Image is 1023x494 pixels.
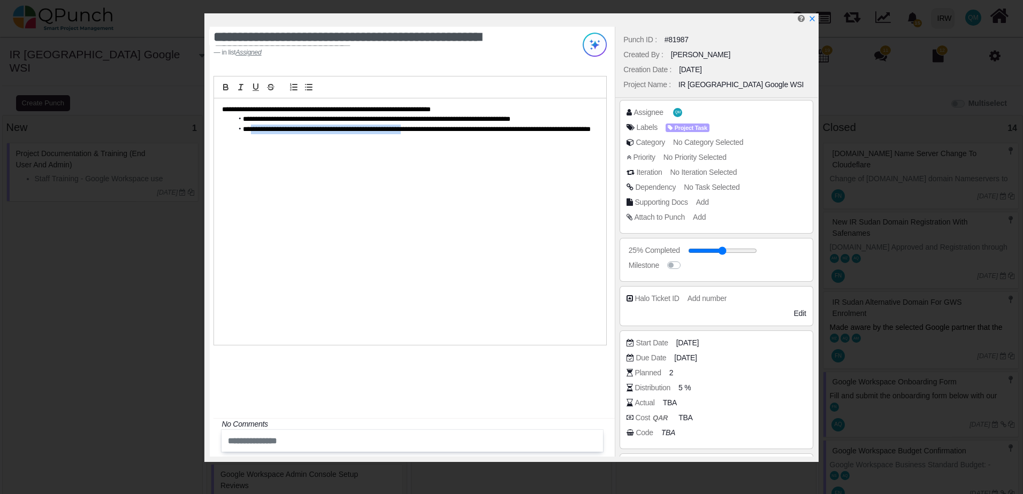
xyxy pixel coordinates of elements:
[635,182,676,193] div: Dependency
[670,168,737,176] span: No Iteration Selected
[673,138,743,146] span: No Category Selected
[635,197,688,208] div: Supporting Docs
[678,79,804,90] div: IR [GEOGRAPHIC_DATA] Google WSI
[235,49,261,56] u: Assigned
[636,167,662,178] div: Iteration
[798,14,805,22] i: Edit Punch
[635,367,661,379] div: Planned
[635,397,654,408] div: Actual
[636,122,658,133] div: Labels
[623,64,671,75] div: Creation Date :
[674,352,697,364] span: [DATE]
[636,337,668,349] div: Start Date
[684,183,739,191] span: No Task Selected
[583,33,607,57] img: Try writing with AI
[635,382,670,393] div: Distribution
[653,414,668,422] b: QAR
[673,108,682,117] span: Qasim Munir
[635,293,679,304] div: Halo Ticket ID
[636,427,653,438] div: Code
[666,124,709,133] span: Project Task
[633,152,655,163] div: Priority
[634,212,685,223] div: Attach to Punch
[623,34,657,45] div: Punch ID :
[794,309,806,318] span: Edit
[669,367,674,379] span: 2
[633,107,663,118] div: Assignee
[661,428,675,437] i: TBA
[693,213,706,221] span: Add
[675,111,681,114] span: QM
[808,14,816,23] a: x
[629,245,680,256] div: 25% Completed
[678,412,692,423] span: TBA
[623,49,663,60] div: Created By :
[629,260,659,271] div: Milestone
[678,382,691,393] span: 5 %
[666,122,709,133] span: <div><span class="badge badge-secondary" style="background-color: #AEA1FF"> <i class="fa fa-tag p...
[665,34,689,45] div: #81987
[222,420,268,428] i: No Comments
[663,153,727,161] span: No Priority Selected
[671,49,731,60] div: [PERSON_NAME]
[213,48,538,57] footer: in list
[235,49,261,56] cite: Source Title
[636,352,666,364] div: Due Date
[808,15,816,22] svg: x
[696,198,709,206] span: Add
[623,79,671,90] div: Project Name :
[688,294,727,303] span: Add number
[663,397,677,408] span: TBA
[635,412,670,423] div: Cost
[636,137,665,148] div: Category
[679,64,701,75] div: [DATE]
[676,337,699,349] span: [DATE]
